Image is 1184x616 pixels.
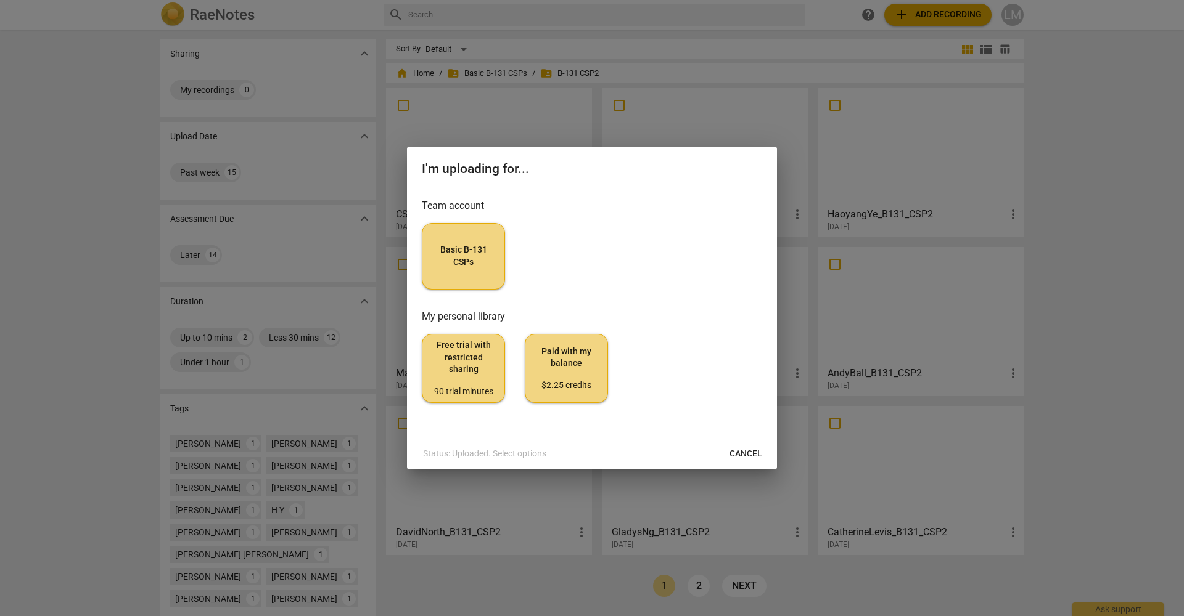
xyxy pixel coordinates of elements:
p: Status: Uploaded. Select options [423,447,546,460]
button: Basic B-131 CSPs [422,223,505,290]
span: Free trial with restricted sharing [432,339,495,397]
span: Paid with my balance [535,346,598,392]
div: 90 trial minutes [432,386,495,398]
button: Free trial with restricted sharing90 trial minutes [422,334,505,403]
span: Cancel [730,448,762,460]
h2: I'm uploading for... [422,161,762,177]
button: Cancel [720,442,772,464]
div: $2.25 credits [535,379,598,392]
span: Basic B-131 CSPs [432,244,495,268]
button: Paid with my balance$2.25 credits [525,334,608,403]
h3: My personal library [422,309,762,324]
h3: Team account [422,198,762,213]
